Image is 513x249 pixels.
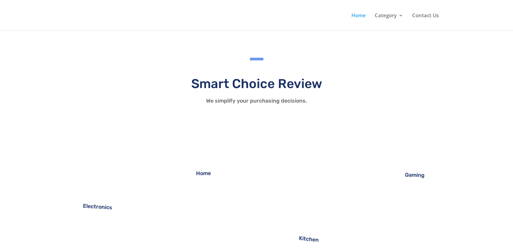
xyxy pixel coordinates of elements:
[196,170,211,177] a: Home
[155,95,358,106] p: We simplify your purchasing decisions.
[412,13,439,30] a: Contact Us
[393,31,467,106] img: Path
[298,235,319,243] a: Kitchen
[155,76,358,95] h2: Smart Choice Review
[351,13,366,30] a: Home
[83,203,112,211] a: Electronics
[375,13,403,30] a: Category
[44,48,128,132] img: Path
[405,172,425,178] a: Gaming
